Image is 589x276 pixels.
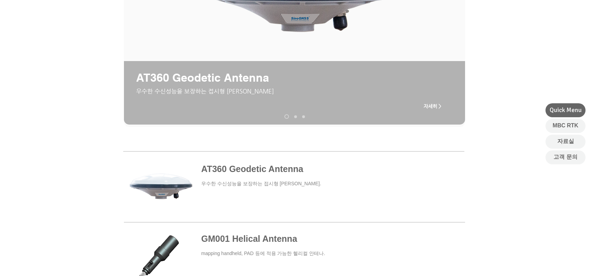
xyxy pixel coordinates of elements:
[509,246,589,276] iframe: Wix Chat
[545,150,586,164] a: 고객 문의
[282,114,307,119] nav: 슬라이드
[553,122,579,129] span: MBC RTK
[136,71,269,84] span: AT360 Geodetic Antenna
[545,119,586,133] a: MBC RTK
[424,103,441,109] span: 자세히 >
[302,115,305,118] a: AT190 Helix Antenna
[553,153,577,161] span: 고객 문의
[557,137,574,145] span: 자료실
[418,99,446,113] a: 자세히 >
[294,115,297,118] a: AT200 Aviation Antenna
[284,114,289,119] a: AT340 Geodetic Antenna
[545,103,586,117] div: Quick Menu
[136,88,274,95] span: ​우수한 수신성능을 보장하는 접시형 [PERSON_NAME]
[550,106,582,114] span: Quick Menu
[545,135,586,149] a: 자료실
